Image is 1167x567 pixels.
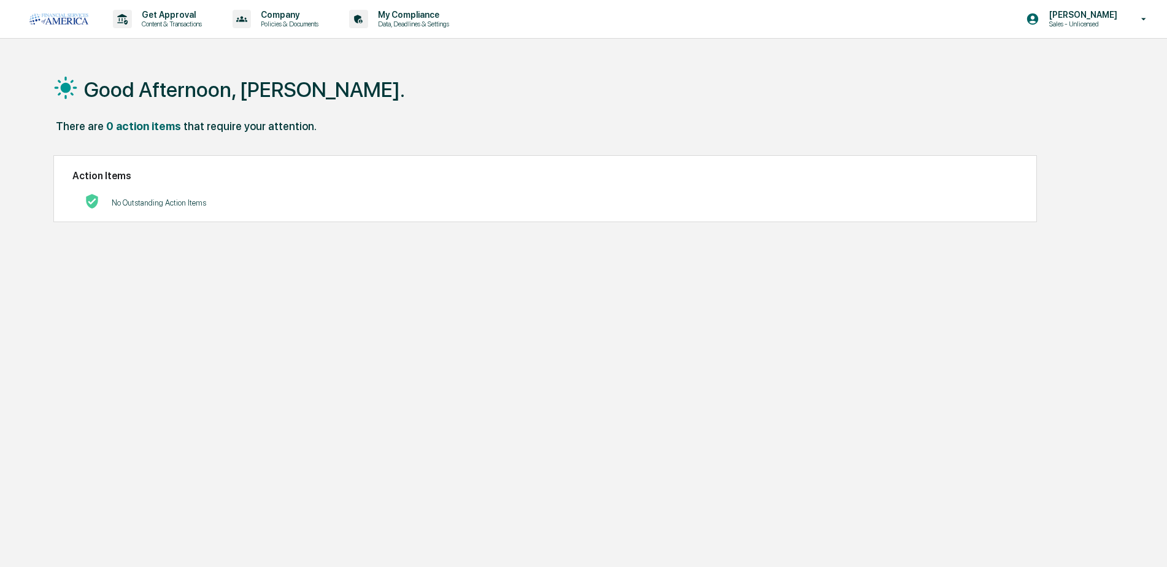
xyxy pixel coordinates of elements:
p: Content & Transactions [132,20,208,28]
p: My Compliance [368,10,455,20]
p: [PERSON_NAME] [1039,10,1123,20]
div: There are [56,120,104,133]
img: No Actions logo [85,194,99,209]
p: No Outstanding Action Items [112,198,206,207]
h2: Action Items [72,170,1018,182]
p: Policies & Documents [251,20,325,28]
p: Company [251,10,325,20]
img: logo [29,13,88,25]
div: that require your attention. [183,120,317,133]
div: 0 action items [106,120,181,133]
p: Get Approval [132,10,208,20]
p: Data, Deadlines & Settings [368,20,455,28]
p: Sales - Unlicensed [1039,20,1123,28]
h1: Good Afternoon, [PERSON_NAME]. [84,77,405,102]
